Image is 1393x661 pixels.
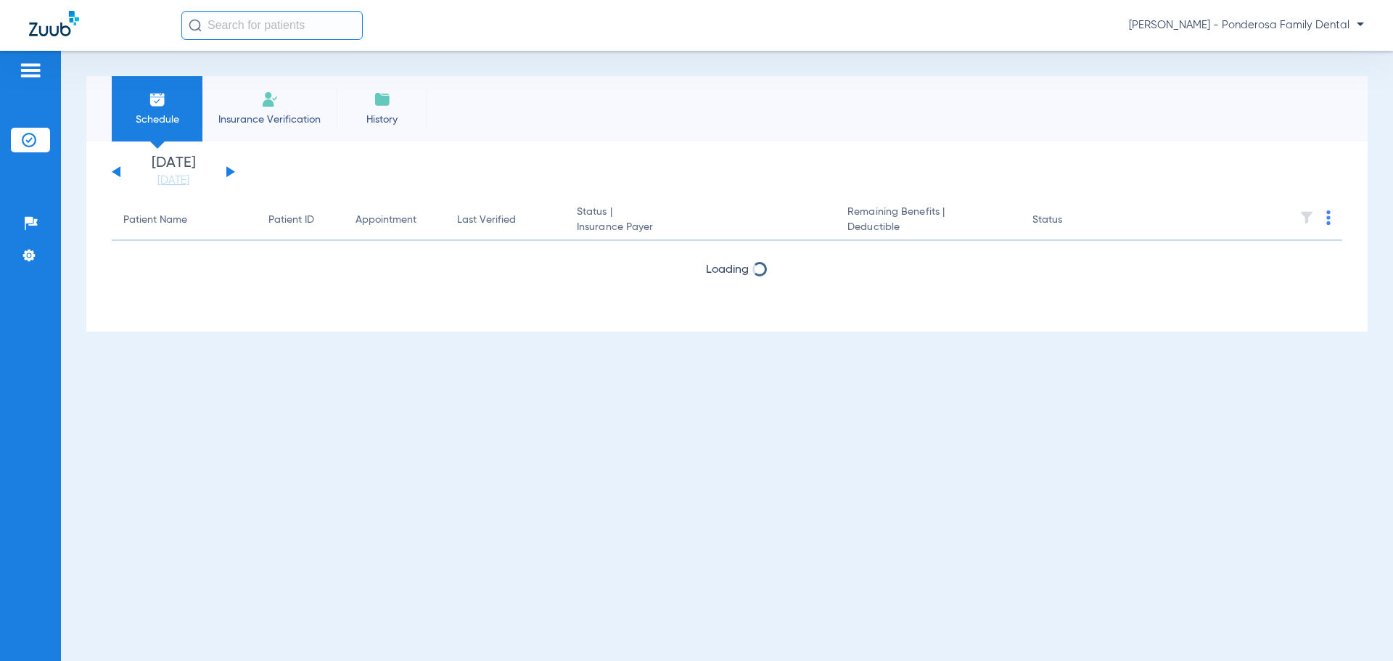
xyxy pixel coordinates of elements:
[356,213,416,228] div: Appointment
[149,91,166,108] img: Schedule
[29,11,79,36] img: Zuub Logo
[374,91,391,108] img: History
[268,213,314,228] div: Patient ID
[706,264,749,276] span: Loading
[213,112,326,127] span: Insurance Verification
[123,112,192,127] span: Schedule
[261,91,279,108] img: Manual Insurance Verification
[457,213,554,228] div: Last Verified
[1021,200,1119,241] th: Status
[123,213,245,228] div: Patient Name
[123,213,187,228] div: Patient Name
[836,200,1020,241] th: Remaining Benefits |
[847,220,1008,235] span: Deductible
[19,62,42,79] img: hamburger-icon
[130,156,217,188] li: [DATE]
[1299,210,1314,225] img: filter.svg
[1326,210,1331,225] img: group-dot-blue.svg
[130,173,217,188] a: [DATE]
[457,213,516,228] div: Last Verified
[348,112,416,127] span: History
[577,220,824,235] span: Insurance Payer
[1129,18,1364,33] span: [PERSON_NAME] - Ponderosa Family Dental
[268,213,332,228] div: Patient ID
[189,19,202,32] img: Search Icon
[181,11,363,40] input: Search for patients
[565,200,836,241] th: Status |
[356,213,434,228] div: Appointment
